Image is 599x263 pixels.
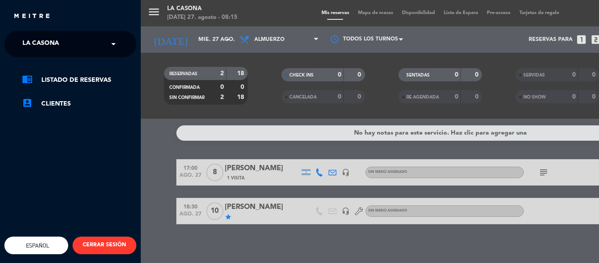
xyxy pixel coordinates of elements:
[22,74,33,84] i: chrome_reader_mode
[73,237,136,254] button: CERRAR SESIÓN
[24,242,49,249] span: Español
[13,13,51,20] img: MEITRE
[22,75,136,85] a: chrome_reader_modeListado de Reservas
[22,35,59,53] span: La Casona
[22,99,136,109] a: account_boxClientes
[22,98,33,108] i: account_box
